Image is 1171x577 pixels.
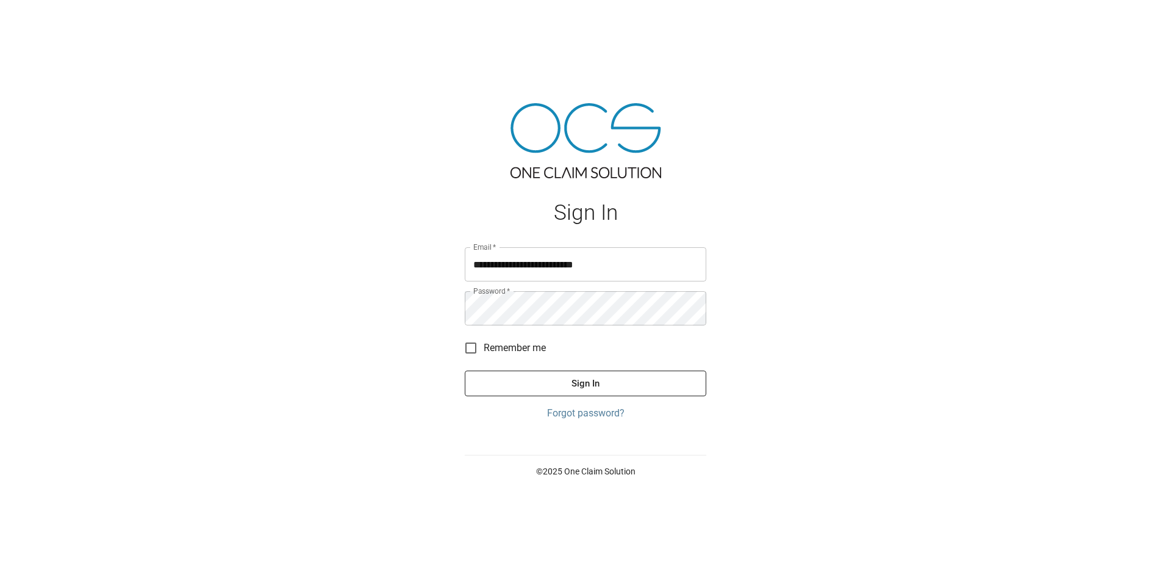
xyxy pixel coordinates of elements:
button: Sign In [465,371,706,396]
h1: Sign In [465,200,706,225]
span: Remember me [484,341,546,355]
label: Password [473,286,510,296]
img: ocs-logo-tra.png [510,103,661,178]
img: ocs-logo-white-transparent.png [15,7,63,32]
label: Email [473,242,496,252]
a: Forgot password? [465,406,706,421]
p: © 2025 One Claim Solution [465,465,706,477]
